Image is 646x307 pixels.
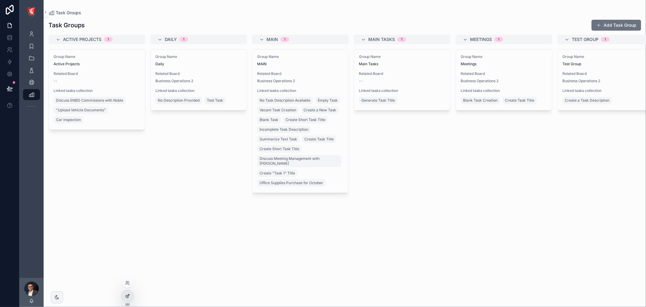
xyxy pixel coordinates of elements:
span: Daily [165,36,177,42]
a: Group NameDailyRelated BoardBusiness Operations 2Linked tasks collectionNo Description ProvidedTe... [150,49,247,110]
span: Linked tasks collection [155,88,242,93]
span: Related Board [54,71,140,76]
span: Related Board [257,71,344,76]
a: Business Operations 2 [461,79,499,83]
a: Create Short Task Title [257,145,302,153]
h1: Task Groups [48,21,85,29]
span: Create Short Task Title [260,147,299,151]
span: Discuss Meeting Management with [PERSON_NAME] [260,156,339,166]
a: Business Operations 2 [562,79,600,83]
span: Blank Task Creation [463,98,498,103]
span: Group Name [359,54,446,59]
span: MAIN [267,36,278,42]
span: Active Projects [54,62,140,66]
span: Main Tasks [359,62,446,66]
a: Vacant Task Creation [257,106,299,114]
span: Group Name [257,54,344,59]
span: MAIN [257,62,344,66]
span: Create Task Title [505,98,534,103]
button: Add Task Group [591,20,641,31]
a: Group NameMAINRelated BoardBusiness Operations 2Linked tasks collectionNo Task Description Availa... [252,49,349,193]
a: Create a Task Description [562,97,612,104]
a: Car inspection [54,116,83,123]
span: Related Board [359,71,446,76]
div: 1 [183,37,184,42]
span: Main Tasks [368,36,395,42]
span: Linked tasks collection [359,88,446,93]
span: Linked tasks collection [257,88,344,93]
a: Create Short Task Title [283,116,328,123]
span: Create Short Task Title [286,117,325,122]
a: Office Supplies Purchase for October [257,179,326,187]
a: Create Task Title [502,97,537,104]
a: Discuss Meeting Management with [PERSON_NAME] [257,155,341,167]
a: Test Task [204,97,226,104]
a: Blank Task Creation [461,97,500,104]
span: Linked tasks collection [461,88,547,93]
a: No Description Provided [155,97,202,104]
span: Group Name [155,54,242,59]
span: Meetings [461,62,547,66]
a: Create "Task 1" Title [257,170,297,177]
a: Business Operations 2 [155,79,193,83]
span: Create a Task Description [565,98,609,103]
div: 1 [605,37,606,42]
a: Group NameMain TasksRelated Board--Linked tasks collectionGenerate Task Title [354,49,451,110]
a: Group NameActive ProjectsRelated Board--Linked tasks collectionDiscuss ENBD Commissions with Nobl... [48,49,145,130]
span: Generate Task Title [361,98,395,103]
a: Create Task Title [302,136,336,143]
span: Meetings [470,36,492,42]
a: Summarize Text Task [257,136,300,143]
a: Incomplete Task Description [257,126,311,133]
span: -- [54,79,57,83]
span: Test Task [207,98,223,103]
a: Group NameMeetingsRelated BoardBusiness Operations 2Linked tasks collectionBlank Task CreationCre... [456,49,552,110]
span: Summarize Text Task [260,137,297,142]
a: Empty Task [315,97,340,104]
a: No Task Description Available [257,97,313,104]
span: Task Groups [56,10,81,16]
span: Group Name [54,54,140,59]
a: Business Operations 2 [257,79,295,83]
div: 1 [284,37,286,42]
span: -- [359,79,363,83]
span: Office Supplies Purchase for October [260,180,323,185]
a: Task Groups [48,10,81,16]
span: Car inspection [56,117,81,122]
span: Related Board [461,71,547,76]
span: Test Group [572,36,598,42]
span: Daily [155,62,242,66]
div: 1 [401,37,403,42]
span: Vacant Task Creation [260,108,296,113]
span: No Task Description Available [260,98,310,103]
a: Blank Task [257,116,281,123]
span: Active Projects [63,36,101,42]
span: Related Board [155,71,242,76]
span: Group Name [461,54,547,59]
span: "Upload Vehicle Documents" [56,108,106,113]
div: scrollable content [19,24,44,119]
span: Create "Task 1" Title [260,171,295,176]
span: Blank Task [260,117,278,122]
a: Create a New Task [301,106,339,114]
a: "Upload Vehicle Documents" [54,106,108,114]
a: Discuss ENBD Commissions with Noble [54,97,126,104]
span: Linked tasks collection [54,88,140,93]
span: Incomplete Task Description [260,127,308,132]
a: Generate Task Title [359,97,397,104]
div: 1 [108,37,109,42]
span: Discuss ENBD Commissions with Noble [56,98,123,103]
span: Create a New Task [303,108,336,113]
span: Create Task Title [304,137,334,142]
span: No Description Provided [158,98,200,103]
div: 1 [498,37,499,42]
span: Empty Task [318,98,338,103]
img: App logo [27,7,36,17]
